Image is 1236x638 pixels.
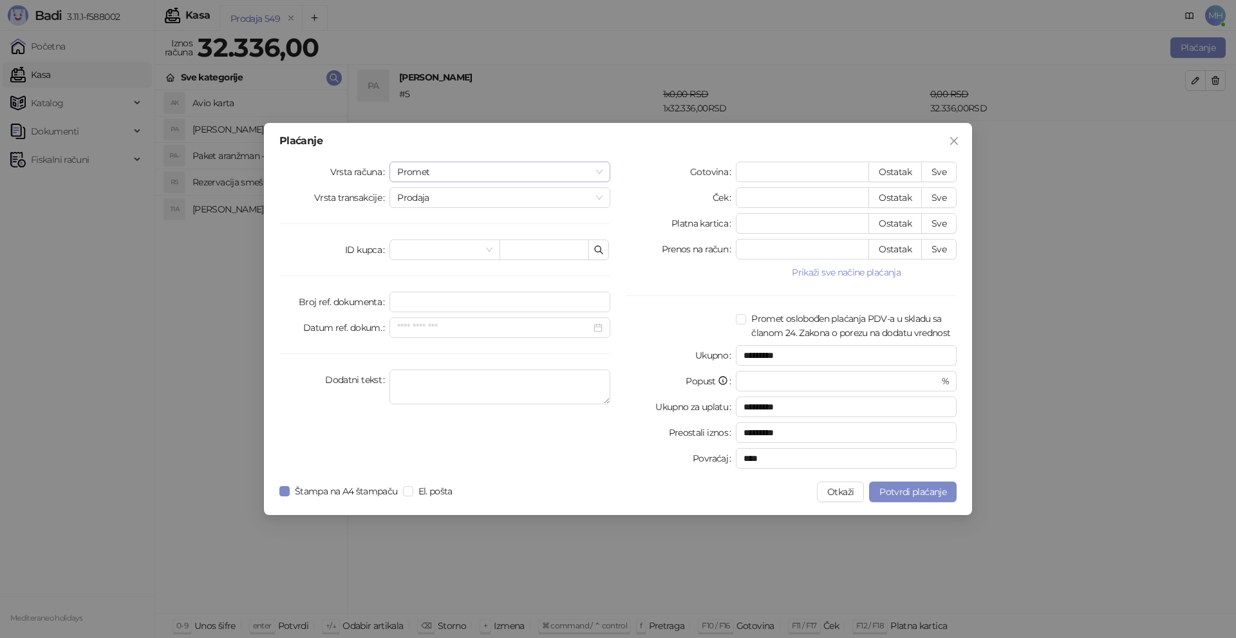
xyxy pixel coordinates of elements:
[669,422,736,443] label: Preostali iznos
[921,239,957,259] button: Sve
[325,370,389,390] label: Dodatni tekst
[944,131,964,151] button: Close
[662,239,736,259] label: Prenos na račun
[397,162,603,182] span: Promet
[921,213,957,234] button: Sve
[713,187,736,208] label: Ček
[744,371,939,391] input: Popust
[693,448,736,469] label: Povraćaj
[671,213,736,234] label: Platna kartica
[746,312,957,340] span: Promet oslobođen plaćanja PDV-a u skladu sa članom 24. Zakona o porezu na dodatu vrednost
[686,371,736,391] label: Popust
[303,317,390,338] label: Datum ref. dokum.
[299,292,389,312] label: Broj ref. dokumenta
[868,187,922,208] button: Ostatak
[869,482,957,502] button: Potvrdi plaćanje
[655,397,736,417] label: Ukupno za uplatu
[868,239,922,259] button: Ostatak
[949,136,959,146] span: close
[736,265,957,280] button: Prikaži sve načine plaćanja
[879,486,946,498] span: Potvrdi plaćanje
[397,188,603,207] span: Prodaja
[695,345,736,366] label: Ukupno
[397,321,591,335] input: Datum ref. dokum.
[389,370,610,404] textarea: Dodatni tekst
[690,162,736,182] label: Gotovina
[413,484,458,498] span: El. pošta
[279,136,957,146] div: Plaćanje
[290,484,403,498] span: Štampa na A4 štampaču
[330,162,390,182] label: Vrsta računa
[314,187,390,208] label: Vrsta transakcije
[921,187,957,208] button: Sve
[944,136,964,146] span: Zatvori
[345,239,389,260] label: ID kupca
[389,292,610,312] input: Broj ref. dokumenta
[817,482,864,502] button: Otkaži
[868,213,922,234] button: Ostatak
[921,162,957,182] button: Sve
[868,162,922,182] button: Ostatak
